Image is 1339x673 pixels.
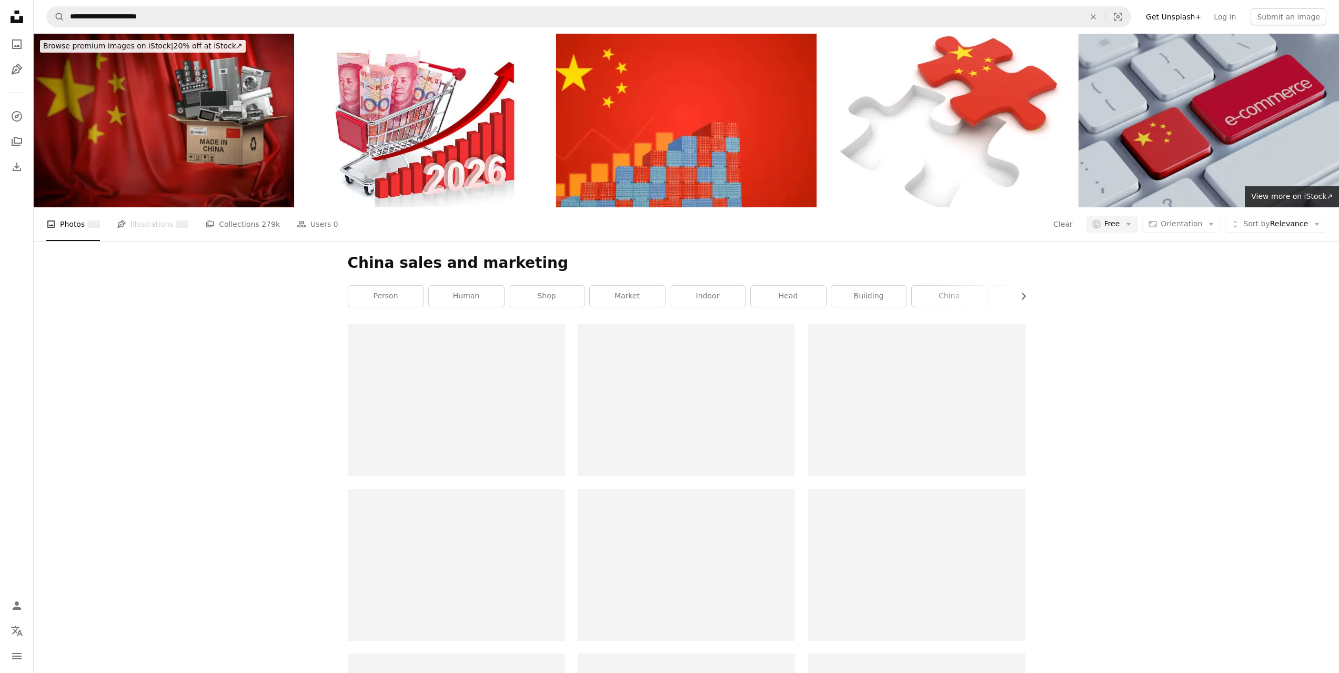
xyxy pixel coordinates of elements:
[1086,216,1139,233] button: Free
[6,595,27,616] a: Log in / Sign up
[1251,8,1326,25] button: Submit an image
[43,42,243,50] span: 20% off at iStock ↗
[6,620,27,641] button: Language
[6,156,27,177] a: Download History
[509,286,585,307] a: shop
[1140,8,1207,25] a: Get Unsplash+
[6,106,27,127] a: Explore
[1245,186,1339,207] a: View more on iStock↗
[818,34,1078,207] img: China flag puzzle
[261,218,280,230] span: 279k
[1251,192,1333,200] span: View more on iStock ↗
[1243,219,1270,228] span: Sort by
[751,286,826,307] a: head
[556,34,817,207] img: China container cargo business growth from high demand international trade logistic industry, upt...
[1207,8,1242,25] a: Log in
[6,646,27,667] button: Menu
[297,207,338,241] a: Users 0
[47,7,65,27] button: Search Unsplash
[6,6,27,29] a: Home — Unsplash
[429,286,504,307] a: human
[6,59,27,80] a: Illustrations
[831,286,907,307] a: building
[1225,216,1326,233] button: Sort byRelevance
[1082,7,1105,27] button: Clear
[1142,216,1221,233] button: Orientation
[1243,219,1308,229] span: Relevance
[1053,216,1073,233] button: Clear
[348,254,1025,273] h1: China sales and marketing
[992,286,1068,307] a: city
[34,34,294,207] img: Household appliances made in China. Home kitchen technics in a cardboard box producted and delive...
[6,131,27,152] a: Collections
[43,42,173,50] span: Browse premium images on iStock |
[334,218,338,230] span: 0
[6,34,27,55] a: Photos
[34,34,252,59] a: Browse premium images on iStock|20% off at iStock↗
[348,286,424,307] a: person
[590,286,665,307] a: market
[205,207,280,241] a: Collections 279k
[1161,219,1202,228] span: Orientation
[1079,34,1339,207] img: E-Commerce Concept
[1104,219,1120,229] span: Free
[117,207,188,241] a: Illustrations
[1014,286,1025,307] button: scroll list to the right
[46,6,1131,27] form: Find visuals sitewide
[295,34,556,207] img: Year of 2026 Growth Chart and Chinese Currency isolated
[670,286,746,307] a: indoor
[1105,7,1131,27] button: Visual search
[912,286,987,307] a: china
